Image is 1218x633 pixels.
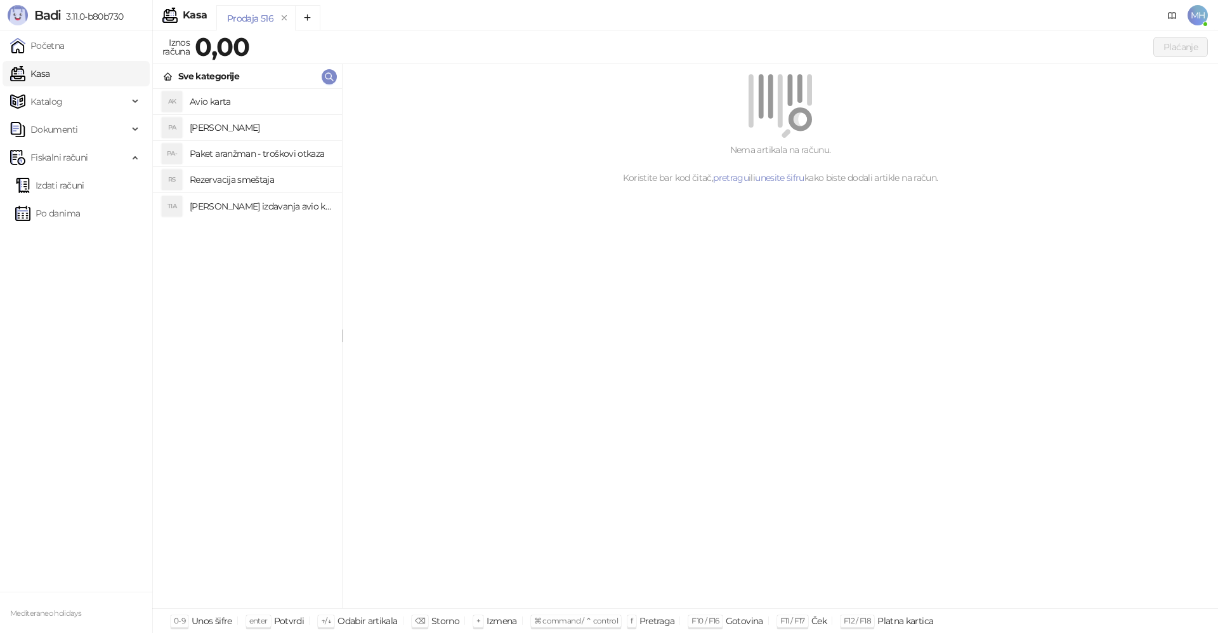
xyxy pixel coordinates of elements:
[1188,5,1208,25] span: MH
[10,609,81,618] small: Mediteraneo holidays
[713,172,749,183] a: pretragu
[160,34,192,60] div: Iznos računa
[30,117,77,142] span: Dokumenti
[15,173,84,198] a: Izdati računi
[162,91,182,112] div: AK
[174,616,185,625] span: 0-9
[487,613,516,629] div: Izmena
[183,10,207,20] div: Kasa
[162,117,182,138] div: PA
[639,613,675,629] div: Pretraga
[10,33,65,58] a: Početna
[358,143,1203,185] div: Nema artikala na računu. Koristite bar kod čitač, ili kako biste dodali artikle na račun.
[844,616,871,625] span: F12 / F18
[190,117,332,138] h4: [PERSON_NAME]
[276,13,292,23] button: remove
[162,170,182,190] div: RS
[190,196,332,217] h4: [PERSON_NAME] izdavanja avio karta
[274,613,304,629] div: Potvrdi
[227,11,273,25] div: Prodaja 516
[178,69,239,83] div: Sve kategorije
[295,5,320,30] button: Add tab
[190,170,332,190] h4: Rezervacija smeštaja
[30,145,88,170] span: Fiskalni računi
[153,89,342,608] div: grid
[534,616,619,625] span: ⌘ command / ⌃ control
[34,8,61,23] span: Badi
[195,31,249,62] strong: 0,00
[811,613,827,629] div: Ček
[162,143,182,164] div: PA-
[10,61,49,86] a: Kasa
[8,5,28,25] img: Logo
[780,616,805,625] span: F11 / F17
[249,616,268,625] span: enter
[877,613,933,629] div: Platna kartica
[476,616,480,625] span: +
[15,201,80,226] a: Po danima
[1162,5,1182,25] a: Dokumentacija
[726,613,763,629] div: Gotovina
[30,89,63,114] span: Katalog
[192,613,232,629] div: Unos šifre
[1153,37,1208,57] button: Plaćanje
[162,196,182,217] div: TIA
[431,613,459,629] div: Storno
[691,616,719,625] span: F10 / F16
[755,172,804,183] a: unesite šifru
[61,11,123,22] span: 3.11.0-b80b730
[415,616,425,625] span: ⌫
[631,616,632,625] span: f
[190,91,332,112] h4: Avio karta
[321,616,331,625] span: ↑/↓
[190,143,332,164] h4: Paket aranžman - troškovi otkaza
[337,613,397,629] div: Odabir artikala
